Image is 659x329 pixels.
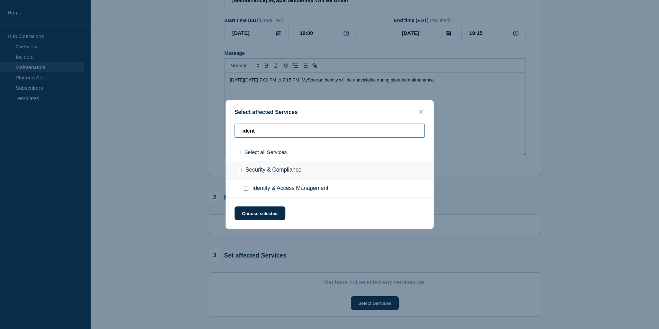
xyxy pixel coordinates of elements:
input: Search [235,124,425,138]
span: Identity & Access Management [253,185,329,192]
input: Identity & Access Management checkbox [244,186,248,191]
button: Choose selected [235,206,285,220]
input: select all checkbox [236,150,240,154]
div: Security & Compliance [226,161,433,180]
button: close button [417,109,425,115]
div: Select affected Services [226,109,433,115]
span: Select all Services [245,149,287,155]
input: Security & Compliance checkbox [237,168,241,172]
